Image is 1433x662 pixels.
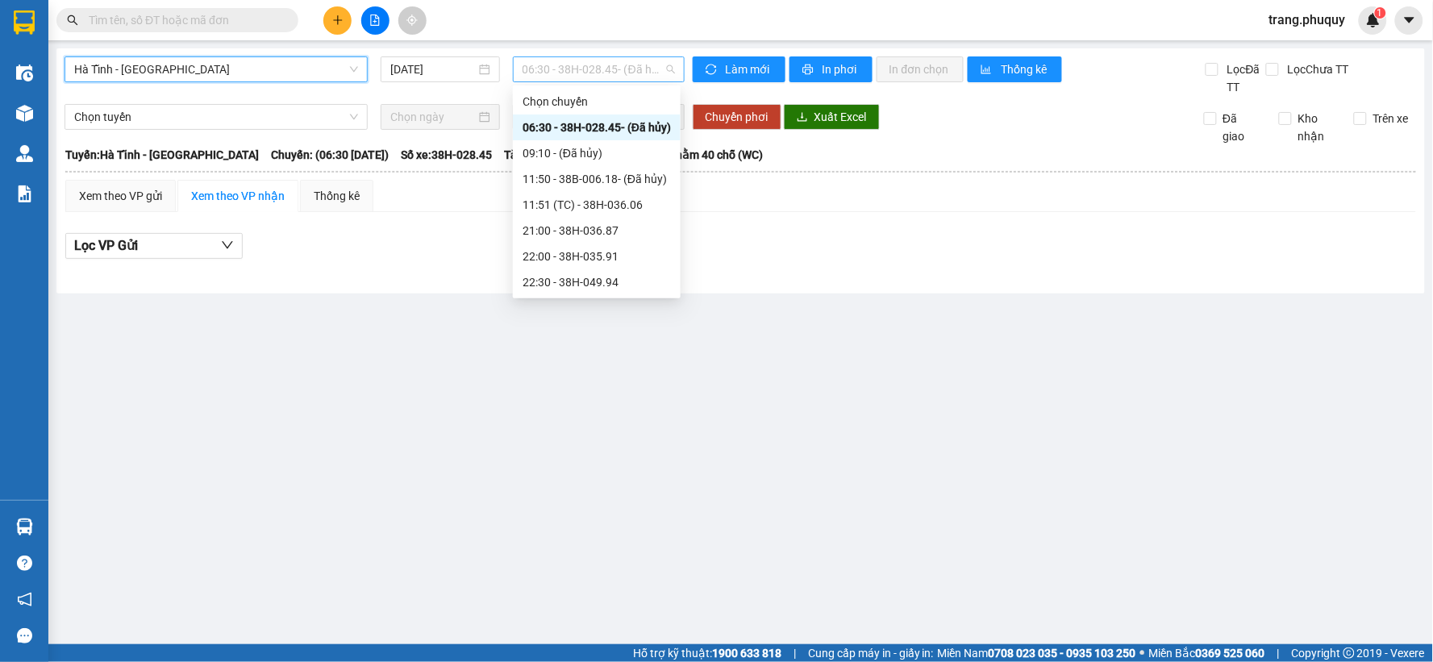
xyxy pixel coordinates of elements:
button: Chuyển phơi [693,104,781,130]
span: | [794,644,796,662]
button: In đơn chọn [877,56,964,82]
button: caret-down [1395,6,1423,35]
span: Lọc Chưa TT [1281,60,1352,78]
span: Hà Tĩnh - Hà Nội [74,57,358,81]
button: plus [323,6,352,35]
img: icon-new-feature [1366,13,1381,27]
span: Miền Bắc [1149,644,1265,662]
span: In phơi [823,60,860,78]
div: 22:00 - 38H-035.91 [523,248,671,265]
span: 06:30 - 38H-028.45 - (Đã hủy) [523,57,675,81]
div: 21:00 - 38H-036.87 [523,222,671,239]
div: 22:30 - 38H-049.94 [523,273,671,291]
span: plus [332,15,344,26]
img: logo-vxr [14,10,35,35]
span: Làm mới [726,60,773,78]
div: 09:10 - (Đã hủy) [523,144,671,162]
span: Kho nhận [1292,110,1342,145]
b: Tuyến: Hà Tĩnh - [GEOGRAPHIC_DATA] [65,148,259,161]
span: down [221,239,234,252]
button: aim [398,6,427,35]
span: Số xe: 38H-028.45 [401,146,492,164]
span: notification [17,592,32,607]
button: downloadXuất Excel [784,104,880,130]
input: Tìm tên, số ĐT hoặc mã đơn [89,11,279,29]
input: Chọn ngày [390,108,475,126]
span: aim [406,15,418,26]
div: 11:51 (TC) - 38H-036.06 [523,196,671,214]
input: 13/09/2025 [390,60,475,78]
button: bar-chartThống kê [968,56,1062,82]
div: Thống kê [314,187,360,205]
span: Miền Nam [938,644,1136,662]
img: warehouse-icon [16,145,33,162]
span: file-add [369,15,381,26]
span: Hỗ trợ kỹ thuật: [633,644,781,662]
div: Chọn chuyến [513,89,681,114]
span: Chọn tuyến [74,105,358,129]
span: Trên xe [1367,110,1415,127]
span: printer [802,64,816,77]
strong: 1900 633 818 [712,647,781,660]
div: Xem theo VP gửi [79,187,162,205]
span: Lọc VP Gửi [74,235,138,256]
div: 11:50 - 38B-006.18 - (Đã hủy) [523,170,671,188]
div: 06:30 - 38H-028.45 - (Đã hủy) [523,119,671,136]
span: caret-down [1402,13,1417,27]
img: warehouse-icon [16,105,33,122]
div: Chọn chuyến [523,93,671,110]
span: question-circle [17,556,32,571]
span: message [17,628,32,643]
button: printerIn phơi [789,56,873,82]
span: search [67,15,78,26]
span: 1 [1377,7,1383,19]
span: Lọc Đã TT [1221,60,1266,96]
button: file-add [361,6,389,35]
span: Đã giao [1217,110,1267,145]
strong: 0708 023 035 - 0935 103 250 [989,647,1136,660]
strong: 0369 525 060 [1196,647,1265,660]
span: Chuyến: (06:30 [DATE]) [271,146,389,164]
div: Xem theo VP nhận [191,187,285,205]
span: trang.phuquy [1256,10,1359,30]
span: Tài xế: Tổng đài [504,146,583,164]
button: Lọc VP Gửi [65,233,243,259]
span: | [1277,644,1280,662]
img: solution-icon [16,185,33,202]
span: Cung cấp máy in - giấy in: [808,644,934,662]
img: warehouse-icon [16,518,33,535]
span: Thống kê [1001,60,1049,78]
button: syncLàm mới [693,56,785,82]
img: warehouse-icon [16,65,33,81]
span: copyright [1343,647,1355,659]
sup: 1 [1375,7,1386,19]
span: bar-chart [981,64,994,77]
span: sync [706,64,719,77]
span: ⚪️ [1140,650,1145,656]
